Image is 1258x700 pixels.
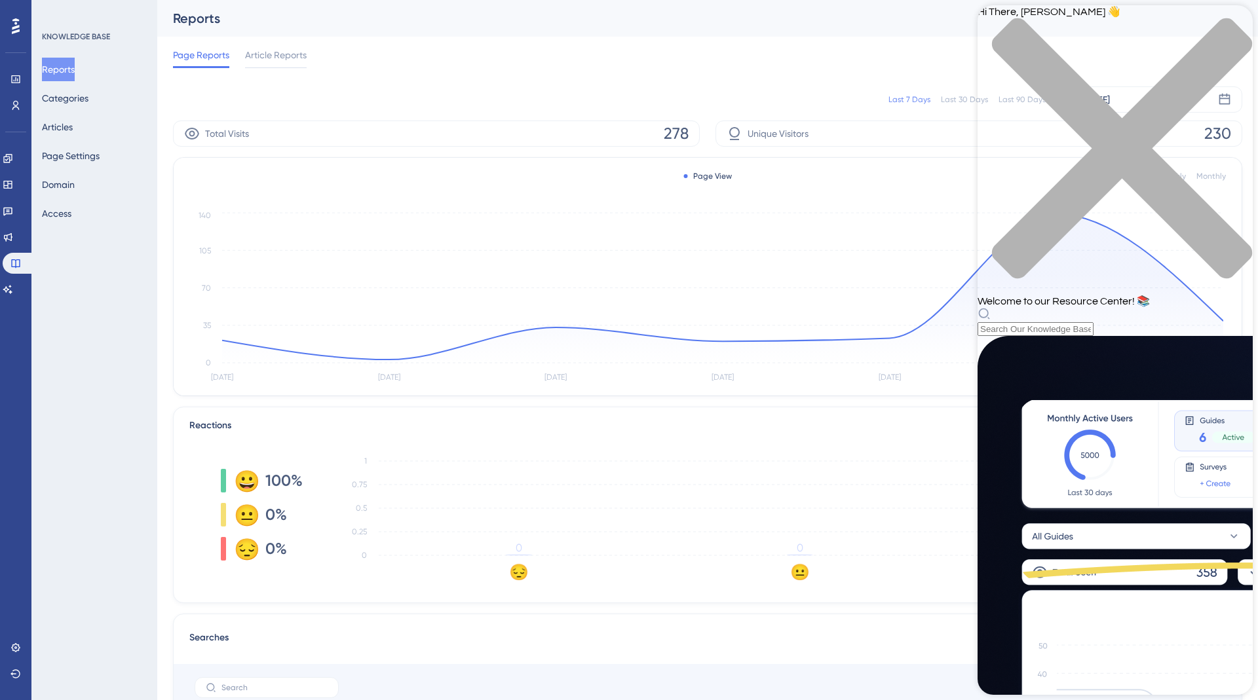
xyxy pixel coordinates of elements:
tspan: 0.5 [356,504,367,513]
div: Page View [684,171,732,181]
div: Reactions [189,418,1226,433]
span: 0% [265,504,287,525]
span: 278 [664,123,689,144]
tspan: 0 [206,358,211,367]
div: 😐 [234,504,255,525]
tspan: 70 [202,284,211,293]
span: Page Reports [173,47,229,63]
div: 😀 [234,470,255,491]
div: 😔 [234,538,255,559]
tspan: [DATE] [712,373,734,382]
tspan: 0 [516,542,522,554]
tspan: [DATE] [879,373,901,382]
input: Search [221,683,328,692]
div: Last 7 Days [888,94,930,105]
tspan: 0 [797,542,803,554]
button: Reports [42,58,75,81]
button: Domain [42,173,75,196]
tspan: 0.25 [352,527,367,536]
tspan: 0.75 [352,480,367,489]
button: Categories [42,86,88,110]
tspan: 35 [203,321,211,330]
span: Total Visits [205,126,249,141]
button: Articles [42,115,73,139]
button: Access [42,202,71,225]
img: launcher-image-alternative-text [4,8,28,31]
span: 0% [265,538,287,559]
div: KNOWLEDGE BASE [42,31,110,42]
span: Need Help? [31,3,82,19]
tspan: 0 [362,551,367,560]
span: Unique Visitors [748,126,809,141]
div: Last 30 Days [941,94,988,105]
span: 100% [265,470,303,491]
button: Page Settings [42,144,100,168]
tspan: 140 [199,211,211,220]
tspan: [DATE] [211,373,233,382]
tspan: 105 [199,246,211,255]
span: Article Reports [245,47,307,63]
text: 😐 [790,562,810,581]
tspan: [DATE] [378,373,400,382]
div: Reports [173,9,1210,28]
text: 😔 [509,562,529,581]
tspan: 1 [364,456,367,466]
span: Searches [189,630,229,654]
tspan: [DATE] [544,373,567,382]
